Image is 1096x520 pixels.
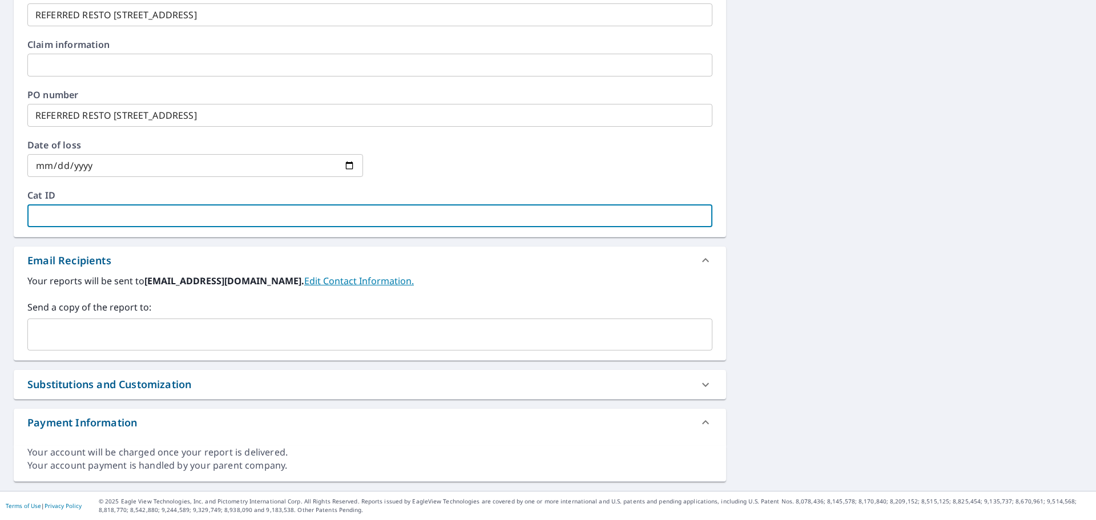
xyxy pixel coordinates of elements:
[27,446,712,459] div: Your account will be charged once your report is delivered.
[14,409,726,436] div: Payment Information
[27,300,712,314] label: Send a copy of the report to:
[14,370,726,399] div: Substitutions and Customization
[27,253,111,268] div: Email Recipients
[27,274,712,288] label: Your reports will be sent to
[27,459,712,472] div: Your account payment is handled by your parent company.
[304,275,414,287] a: EditContactInfo
[27,90,712,99] label: PO number
[27,140,363,150] label: Date of loss
[6,502,41,510] a: Terms of Use
[27,415,137,430] div: Payment Information
[27,191,712,200] label: Cat ID
[99,497,1090,514] p: © 2025 Eagle View Technologies, Inc. and Pictometry International Corp. All Rights Reserved. Repo...
[14,247,726,274] div: Email Recipients
[144,275,304,287] b: [EMAIL_ADDRESS][DOMAIN_NAME].
[27,40,712,49] label: Claim information
[27,377,191,392] div: Substitutions and Customization
[6,502,82,509] p: |
[45,502,82,510] a: Privacy Policy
